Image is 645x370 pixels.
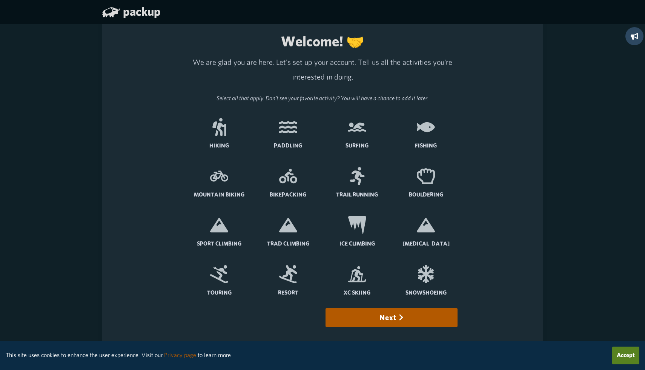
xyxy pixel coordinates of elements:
[123,4,161,18] span: packup
[197,240,241,247] span: Sport Climbing
[415,142,437,149] span: Fishing
[405,289,446,296] span: Snowshoeing
[6,352,232,359] small: This site uses cookies to enhance the user experience. Visit our to learn more.
[278,289,298,296] span: Resort
[612,347,639,364] button: Accept cookies
[267,240,309,247] span: Trad Climbing
[188,33,458,49] h1: Welcome! 🤝
[194,191,244,198] span: Mountain Biking
[217,95,428,102] em: Select all that apply. Don't see your favorite activity? You will have a chance to add it later.
[402,240,449,247] span: [MEDICAL_DATA]
[339,240,375,247] span: Ice Climbing
[102,6,161,20] a: packup
[274,142,302,149] span: Paddling
[346,142,369,149] span: Surfing
[408,191,443,198] span: Bouldering
[164,352,196,359] a: Privacy page
[344,289,370,296] span: XC Skiing
[336,191,378,198] span: Trail Running
[188,55,458,84] p: We are glad you are here. Let's set up your account. Tell us all the activities you're interested...
[326,308,457,327] button: Next
[270,191,306,198] span: Bikepacking
[207,289,231,296] span: Touring
[209,142,229,149] span: Hiking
